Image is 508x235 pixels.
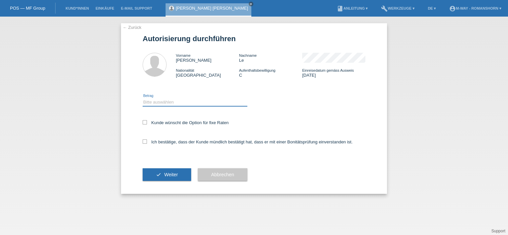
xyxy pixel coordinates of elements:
div: [DATE] [302,68,365,78]
h1: Autorisierung durchführen [143,35,365,43]
i: account_circle [449,5,456,12]
a: [PERSON_NAME] [PERSON_NAME] [176,6,248,11]
a: Kund*innen [62,6,92,10]
button: check Weiter [143,168,191,181]
div: [GEOGRAPHIC_DATA] [176,68,239,78]
label: Ich bestätige, dass der Kunde mündlich bestätigt hat, dass er mit einer Bonitätsprüfung einversta... [143,139,353,144]
a: close [249,2,253,6]
i: book [337,5,343,12]
a: buildWerkzeuge ▾ [378,6,418,10]
a: Support [491,229,505,233]
i: build [381,5,388,12]
a: Einkäufe [92,6,117,10]
a: DE ▾ [425,6,439,10]
i: check [156,172,161,177]
span: Vorname [176,53,190,57]
button: Abbrechen [198,168,247,181]
a: account_circlem-way - Romanshorn ▾ [446,6,505,10]
a: E-Mail Support [118,6,156,10]
span: Abbrechen [211,172,234,177]
span: Aufenthaltsbewilligung [239,68,275,72]
span: Weiter [164,172,178,177]
a: POS — MF Group [10,6,45,11]
div: [PERSON_NAME] [176,53,239,63]
a: bookAnleitung ▾ [333,6,371,10]
a: ← Zurück [123,25,141,30]
span: Nationalität [176,68,194,72]
div: Le [239,53,302,63]
div: C [239,68,302,78]
label: Kunde wünscht die Option für fixe Raten [143,120,229,125]
span: Einreisedatum gemäss Ausweis [302,68,354,72]
span: Nachname [239,53,257,57]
